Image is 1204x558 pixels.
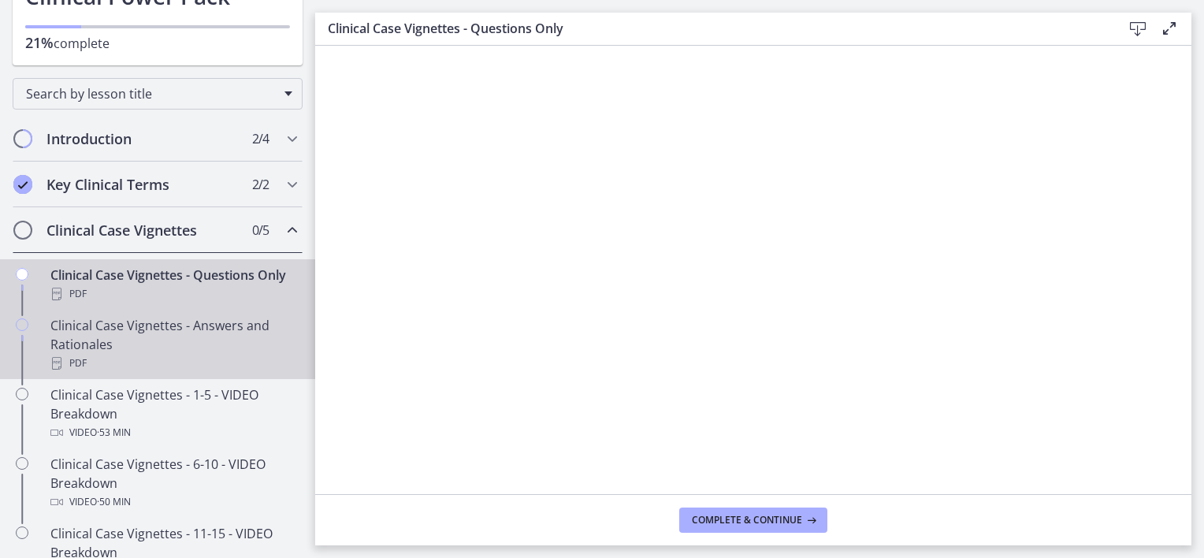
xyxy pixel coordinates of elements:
[25,33,290,53] p: complete
[692,514,802,526] span: Complete & continue
[50,285,296,303] div: PDF
[50,493,296,511] div: Video
[13,78,303,110] div: Search by lesson title
[46,221,239,240] h2: Clinical Case Vignettes
[46,175,239,194] h2: Key Clinical Terms
[26,85,277,102] span: Search by lesson title
[50,266,296,303] div: Clinical Case Vignettes - Questions Only
[13,175,32,194] i: Completed
[50,455,296,511] div: Clinical Case Vignettes - 6-10 - VIDEO Breakdown
[46,129,239,148] h2: Introduction
[25,33,54,52] span: 21%
[252,129,269,148] span: 2 / 4
[328,19,1097,38] h3: Clinical Case Vignettes - Questions Only
[50,385,296,442] div: Clinical Case Vignettes - 1-5 - VIDEO Breakdown
[50,316,296,373] div: Clinical Case Vignettes - Answers and Rationales
[252,175,269,194] span: 2 / 2
[50,423,296,442] div: Video
[97,493,131,511] span: · 50 min
[252,221,269,240] span: 0 / 5
[50,354,296,373] div: PDF
[97,423,131,442] span: · 53 min
[679,508,827,533] button: Complete & continue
